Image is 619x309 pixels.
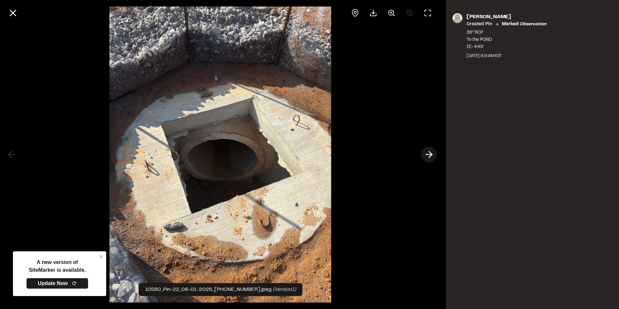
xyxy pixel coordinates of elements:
[467,21,492,28] p: Created Pin
[347,5,363,21] div: View pin on map
[467,53,546,59] div: [DATE] 9:14 AM EDT
[421,147,437,162] button: Next photo
[502,21,546,28] p: Marked
[520,22,546,26] em: observation
[5,5,21,21] button: Close modal
[420,5,435,21] button: Toggle Fullscreen
[452,13,463,23] img: photo
[467,13,546,21] p: [PERSON_NAME]
[467,29,546,51] p: 36” RCP To the POND IE-4.49’
[384,5,399,21] button: Zoom in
